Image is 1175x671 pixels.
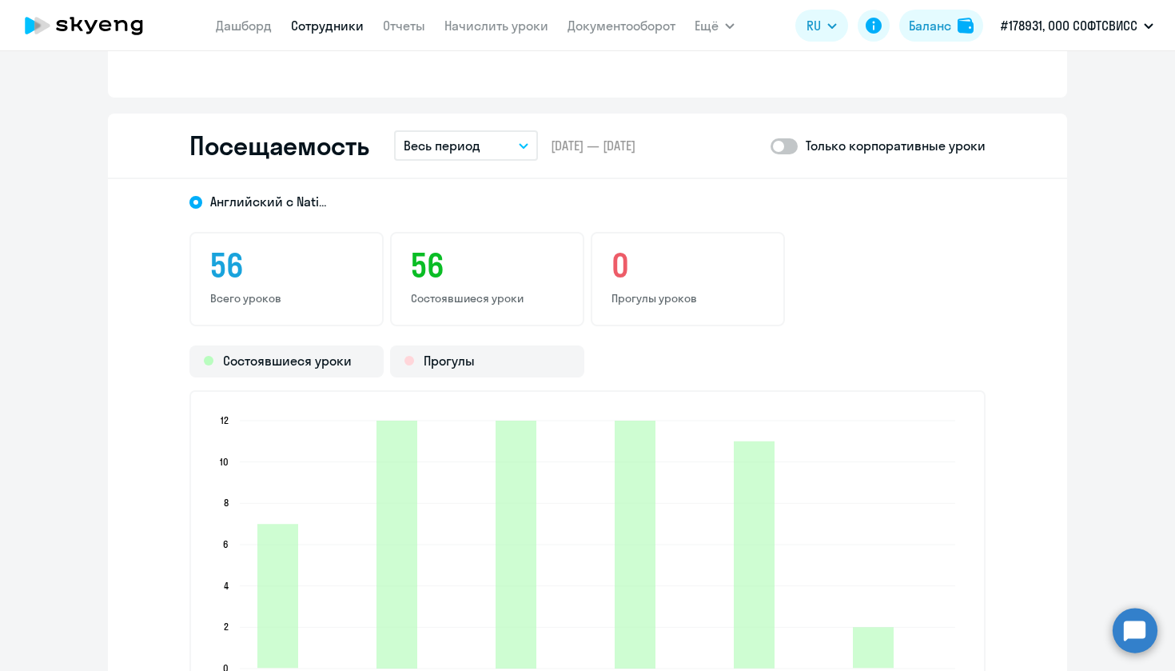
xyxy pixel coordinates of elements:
div: Прогулы [390,345,584,377]
a: Начислить уроки [444,18,548,34]
button: Весь период [394,130,538,161]
p: Прогулы уроков [611,291,764,306]
span: Ещё [695,16,719,35]
text: 12 [221,414,229,426]
h3: 0 [611,246,764,285]
text: 6 [223,538,229,550]
h2: Посещаемость [189,130,368,162]
span: Английский с Native [210,193,330,210]
a: Дашборд [216,18,272,34]
text: 4 [224,580,229,592]
p: #178931, ООО СОФТСВИСС [1001,16,1137,35]
h3: 56 [210,246,363,285]
div: Баланс [909,16,951,35]
text: 8 [224,497,229,509]
a: Отчеты [383,18,425,34]
text: 2 [224,621,229,633]
a: Сотрудники [291,18,364,34]
path: 2025-03-24T23:00:00.000Z Состоявшиеся уроки 12 [496,421,536,669]
p: Весь период [404,136,480,155]
button: RU [795,10,848,42]
button: #178931, ООО СОФТСВИСС [993,6,1161,45]
path: 2025-09-10T22:00:00.000Z Состоявшиеся уроки 11 [734,441,775,669]
div: Состоявшиеся уроки [189,345,384,377]
p: Состоявшиеся уроки [411,291,564,306]
p: Всего уроков [210,291,363,306]
span: [DATE] — [DATE] [551,137,635,154]
path: 2025-06-23T22:00:00.000Z Состоявшиеся уроки 12 [615,421,655,669]
img: balance [958,18,974,34]
path: 2025-10-08T22:00:00.000Z Состоявшиеся уроки 2 [853,627,894,668]
button: Ещё [695,10,735,42]
span: RU [807,16,821,35]
text: 10 [220,456,229,468]
h3: 56 [411,246,564,285]
p: Только корпоративные уроки [806,136,986,155]
path: 2024-09-23T22:00:00.000Z Состоявшиеся уроки 7 [257,524,298,668]
button: Балансbalance [899,10,983,42]
path: 2024-12-19T23:00:00.000Z Состоявшиеся уроки 12 [376,421,417,669]
a: Документооборот [568,18,675,34]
